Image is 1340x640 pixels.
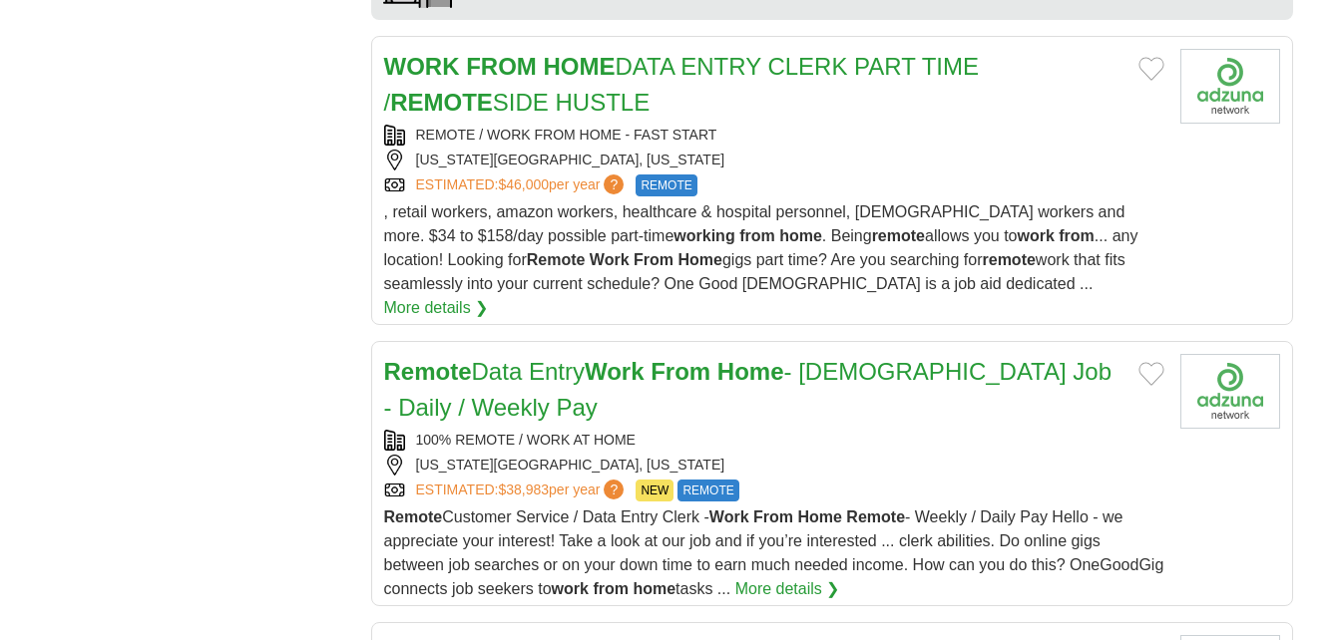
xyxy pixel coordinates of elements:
strong: working [673,227,734,244]
strong: REMOTE [390,89,493,116]
strong: Remote [384,358,472,385]
a: WORK FROM HOMEDATA ENTRY CLERK PART TIME /REMOTESIDE HUSTLE [384,53,980,116]
a: ESTIMATED:$38,983per year? [416,480,629,501]
span: , retail workers, amazon workers, healthcare & hospital personnel, [DEMOGRAPHIC_DATA] workers and... [384,203,1138,292]
button: Add to favorite jobs [1138,362,1164,386]
img: Company logo [1180,49,1280,124]
span: REMOTE [636,174,696,196]
strong: remote [983,251,1036,268]
strong: home [779,227,822,244]
div: [US_STATE][GEOGRAPHIC_DATA], [US_STATE] [384,150,1164,170]
strong: From [634,251,673,268]
a: RemoteData EntryWork From Home- [DEMOGRAPHIC_DATA] Job - Daily / Weekly Pay [384,358,1113,421]
strong: Home [677,251,721,268]
strong: Home [717,358,784,385]
div: 100% REMOTE / WORK AT HOME [384,430,1164,451]
span: $38,983 [498,481,549,497]
a: More details ❯ [384,296,489,320]
strong: Remote [527,251,586,268]
img: Company logo [1180,354,1280,429]
span: Customer Service / Data Entry Clerk - - Weekly / Daily Pay Hello - we appreciate your interest! T... [384,508,1164,597]
strong: HOME [543,53,615,80]
a: ESTIMATED:$46,000per year? [416,174,629,196]
strong: WORK [384,53,460,80]
strong: work [552,580,589,597]
strong: Remote [846,508,905,525]
strong: from [1059,227,1095,244]
strong: work [1017,227,1054,244]
strong: Home [797,508,841,525]
strong: from [593,580,629,597]
strong: from [739,227,775,244]
strong: remote [872,227,925,244]
strong: Remote [384,508,443,525]
strong: Work [709,508,749,525]
strong: Work [585,358,645,385]
button: Add to favorite jobs [1138,57,1164,81]
div: [US_STATE][GEOGRAPHIC_DATA], [US_STATE] [384,455,1164,476]
strong: FROM [466,53,537,80]
strong: Work [590,251,630,268]
strong: From [753,508,793,525]
a: More details ❯ [735,577,840,601]
strong: home [633,580,675,597]
span: ? [604,174,624,194]
strong: From [651,358,710,385]
span: $46,000 [498,176,549,192]
div: REMOTE / WORK FROM HOME - FAST START [384,125,1164,146]
span: REMOTE [677,480,738,501]
span: NEW [636,480,673,501]
span: ? [604,480,624,499]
